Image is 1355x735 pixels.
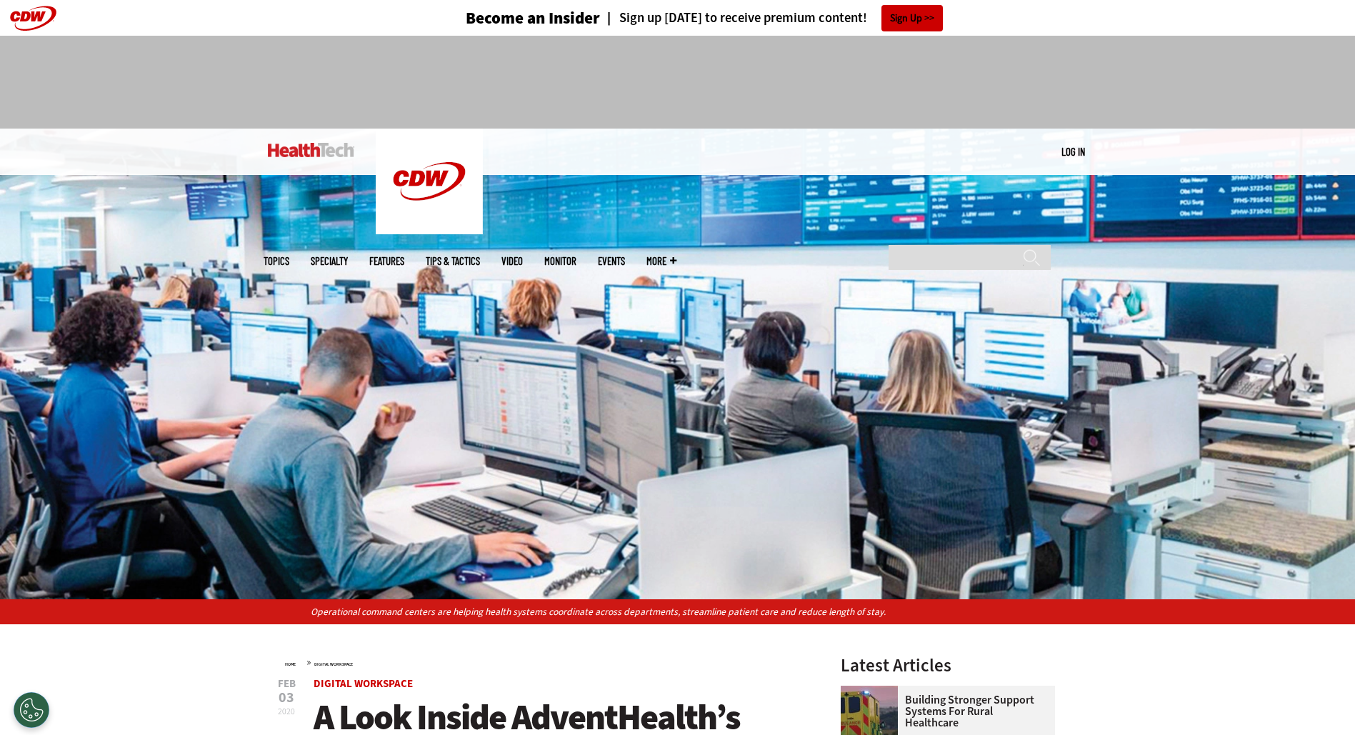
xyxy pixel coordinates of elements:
iframe: advertisement [418,50,938,114]
h3: Latest Articles [841,656,1055,674]
a: Home [285,661,296,667]
a: MonITor [544,256,576,266]
span: 2020 [278,706,295,717]
span: More [646,256,676,266]
a: Sign Up [881,5,943,31]
a: Tips & Tactics [426,256,480,266]
a: Building Stronger Support Systems for Rural Healthcare [841,694,1046,729]
a: Digital Workspace [314,676,413,691]
p: Operational command centers are helping health systems coordinate across departments, streamline ... [311,604,1044,620]
img: Home [376,129,483,234]
a: ambulance driving down country road at sunset [841,686,905,697]
a: Features [369,256,404,266]
a: Events [598,256,625,266]
a: Video [501,256,523,266]
div: Cookies Settings [14,692,49,728]
button: Open Preferences [14,692,49,728]
div: » [285,656,804,668]
a: Sign up [DATE] to receive premium content! [600,11,867,25]
span: 03 [278,691,296,705]
a: CDW [376,223,483,238]
h3: Become an Insider [466,10,600,26]
span: Feb [278,679,296,689]
a: Log in [1061,145,1085,158]
a: Digital Workspace [314,661,353,667]
img: Home [268,143,354,157]
a: Become an Insider [412,10,600,26]
span: Topics [264,256,289,266]
span: Specialty [311,256,348,266]
div: User menu [1061,144,1085,159]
